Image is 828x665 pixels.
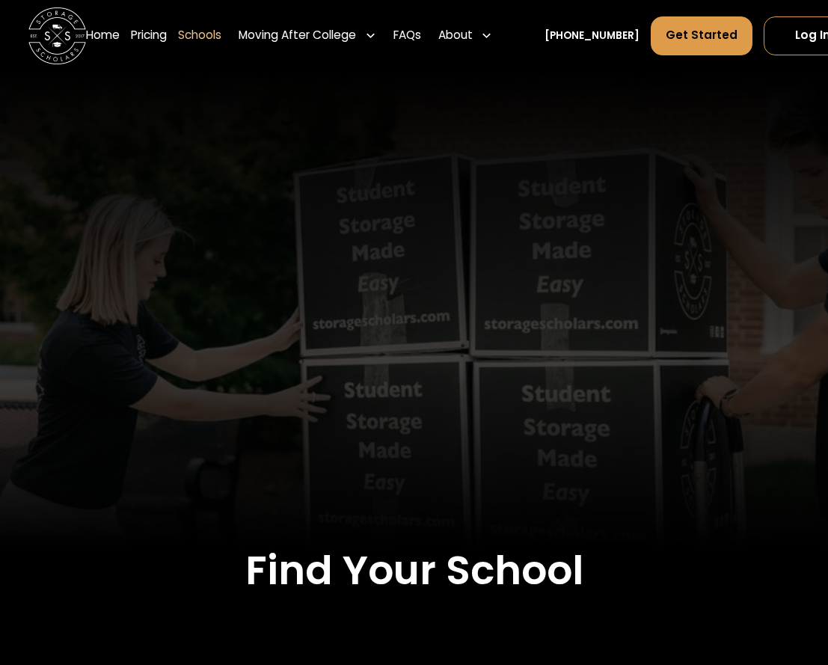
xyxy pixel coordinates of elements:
[28,7,86,65] img: Storage Scholars main logo
[545,28,640,43] a: [PHONE_NUMBER]
[131,16,167,56] a: Pricing
[86,16,120,56] a: Home
[239,27,356,44] div: Moving After College
[178,16,221,56] a: Schools
[393,16,421,56] a: FAQs
[438,27,473,44] div: About
[28,547,799,595] h2: Find Your School
[651,16,752,55] a: Get Started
